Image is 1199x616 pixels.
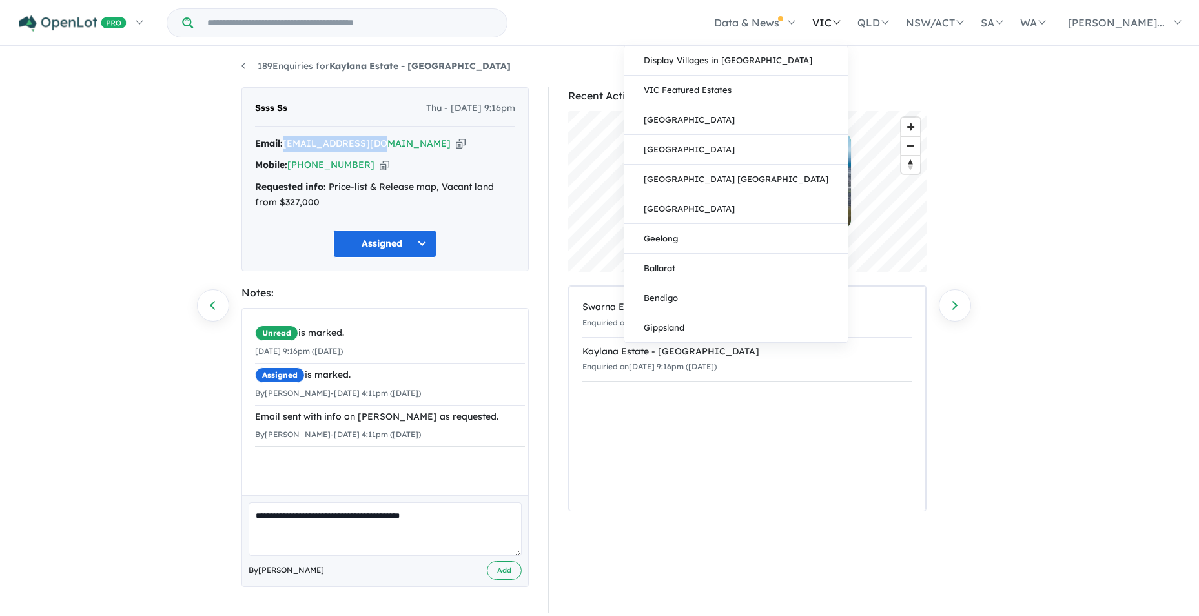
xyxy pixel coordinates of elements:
img: Openlot PRO Logo White [19,15,127,32]
span: Assigned [255,367,305,383]
a: OPENLOT CASHBACK 13 AVAILABLE Land for Sale Kaylana Estate - [GEOGRAPHIC_DATA] [657,132,851,229]
a: [GEOGRAPHIC_DATA] [624,194,848,224]
span: Zoom out [901,137,920,155]
span: Ssss Ss [255,101,287,116]
small: [DATE] 9:16pm ([DATE]) [255,346,343,356]
div: Price-list & Release map, Vacant land from $327,000 [255,180,515,210]
div: Kaylana Estate - [GEOGRAPHIC_DATA] [582,344,912,360]
a: Swarna Estate - [GEOGRAPHIC_DATA]Enquiried on[DATE] 10:08pm ([DATE]) [582,293,912,338]
div: Recent Activities: [568,87,927,105]
div: Swarna Estate - [GEOGRAPHIC_DATA] [582,300,912,315]
a: VIC Featured Estates [624,76,848,105]
input: Try estate name, suburb, builder or developer [196,9,504,37]
strong: Email: [255,138,283,149]
strong: Mobile: [255,159,287,170]
a: Bendigo [624,283,848,313]
small: Enquiried on [DATE] 10:08pm ([DATE]) [582,318,721,327]
canvas: Map [568,111,927,272]
span: Unread [255,325,298,341]
button: Assigned [333,230,436,258]
small: By [PERSON_NAME] - [DATE] 4:11pm ([DATE]) [255,429,421,439]
span: [PERSON_NAME]... [1068,16,1165,29]
a: [EMAIL_ADDRESS][DOMAIN_NAME] [283,138,451,149]
a: [GEOGRAPHIC_DATA] [624,135,848,165]
div: is marked. [255,367,525,383]
button: Copy [380,158,389,172]
button: Add [487,561,522,580]
a: [PHONE_NUMBER] [287,159,374,170]
button: Zoom in [901,118,920,136]
a: Display Villages in [GEOGRAPHIC_DATA] [624,46,848,76]
nav: breadcrumb [241,59,958,74]
a: [GEOGRAPHIC_DATA] [GEOGRAPHIC_DATA] [624,165,848,194]
a: Kaylana Estate - [GEOGRAPHIC_DATA]Enquiried on[DATE] 9:16pm ([DATE]) [582,337,912,382]
span: By [PERSON_NAME] [249,564,324,577]
span: Reset bearing to north [901,156,920,174]
a: Ballarat [624,254,848,283]
small: Enquiried on [DATE] 9:16pm ([DATE]) [582,362,717,371]
a: [GEOGRAPHIC_DATA] [624,105,848,135]
div: Notes: [241,284,529,302]
button: Zoom out [901,136,920,155]
a: 189Enquiries forKaylana Estate - [GEOGRAPHIC_DATA] [241,60,511,72]
button: Copy [456,137,466,150]
span: Thu - [DATE] 9:16pm [426,101,515,116]
a: Gippsland [624,313,848,342]
div: Email sent with info on [PERSON_NAME] as requested. [255,409,525,425]
button: Reset bearing to north [901,155,920,174]
div: is marked. [255,325,525,341]
strong: Requested info: [255,181,326,192]
a: Geelong [624,224,848,254]
small: By [PERSON_NAME] - [DATE] 4:11pm ([DATE]) [255,388,421,398]
strong: Kaylana Estate - [GEOGRAPHIC_DATA] [329,60,511,72]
